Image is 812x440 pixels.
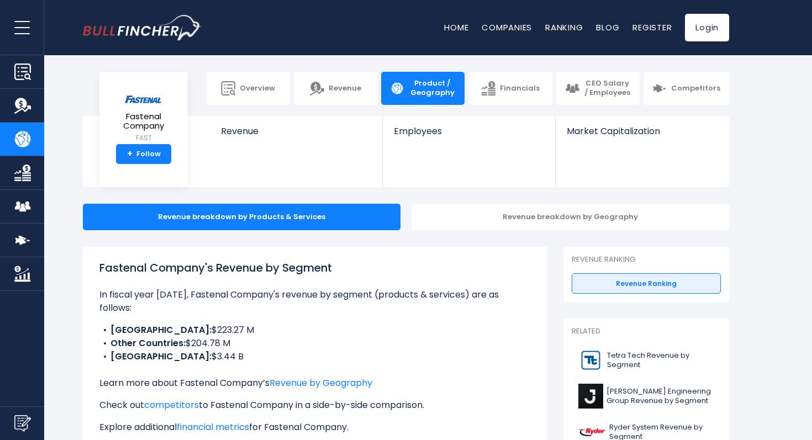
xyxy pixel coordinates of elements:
[240,84,275,93] span: Overview
[99,259,530,276] h1: Fastenal Company's Revenue by Segment
[556,72,640,105] a: CEO Salary / Employees
[412,204,729,230] div: Revenue breakdown by Geography
[671,84,720,93] span: Competitors
[99,377,530,390] p: Learn more about Fastenal Company’s
[99,337,530,350] li: $204.78 M
[110,324,212,336] b: [GEOGRAPHIC_DATA]:
[144,399,199,411] a: competitors
[607,351,714,370] span: Tetra Tech Revenue by Segment
[83,15,202,40] a: Go to homepage
[468,72,552,105] a: Financials
[221,126,372,136] span: Revenue
[578,384,603,409] img: J logo
[294,72,377,105] a: Revenue
[108,133,179,143] small: FAST
[584,79,631,98] span: CEO Salary / Employees
[108,94,180,144] a: Fastenal Company FAST
[116,144,171,164] a: +Follow
[394,126,544,136] span: Employees
[482,22,532,33] a: Companies
[572,345,721,375] a: Tetra Tech Revenue by Segment
[83,15,202,40] img: bullfincher logo
[99,288,530,315] p: In fiscal year [DATE], Fastenal Company's revenue by segment (products & services) are as follows:
[444,22,468,33] a: Home
[572,255,721,264] p: Revenue Ranking
[578,348,604,373] img: TTEK logo
[177,421,249,433] a: financial metrics
[108,112,179,130] span: Fastenal Company
[83,204,400,230] div: Revenue breakdown by Products & Services
[644,72,729,105] a: Competitors
[110,337,186,349] b: Other Countries:
[500,84,540,93] span: Financials
[409,79,456,98] span: Product / Geography
[99,399,530,412] p: Check out to Fastenal Company in a side-by-side comparison.
[567,126,717,136] span: Market Capitalization
[270,377,372,389] a: Revenue by Geography
[99,421,530,434] p: Explore additional for Fastenal Company.
[572,381,721,411] a: [PERSON_NAME] Engineering Group Revenue by Segment
[572,327,721,336] p: Related
[381,72,465,105] a: Product / Geography
[572,273,721,294] a: Revenue Ranking
[210,116,383,155] a: Revenue
[383,116,555,155] a: Employees
[632,22,672,33] a: Register
[545,22,583,33] a: Ranking
[99,350,530,363] li: $3.44 B
[329,84,361,93] span: Revenue
[596,22,619,33] a: Blog
[556,116,728,155] a: Market Capitalization
[127,149,133,159] strong: +
[685,14,729,41] a: Login
[110,350,212,363] b: [GEOGRAPHIC_DATA]:
[207,72,290,105] a: Overview
[99,324,530,337] li: $223.27 M
[607,387,714,406] span: [PERSON_NAME] Engineering Group Revenue by Segment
